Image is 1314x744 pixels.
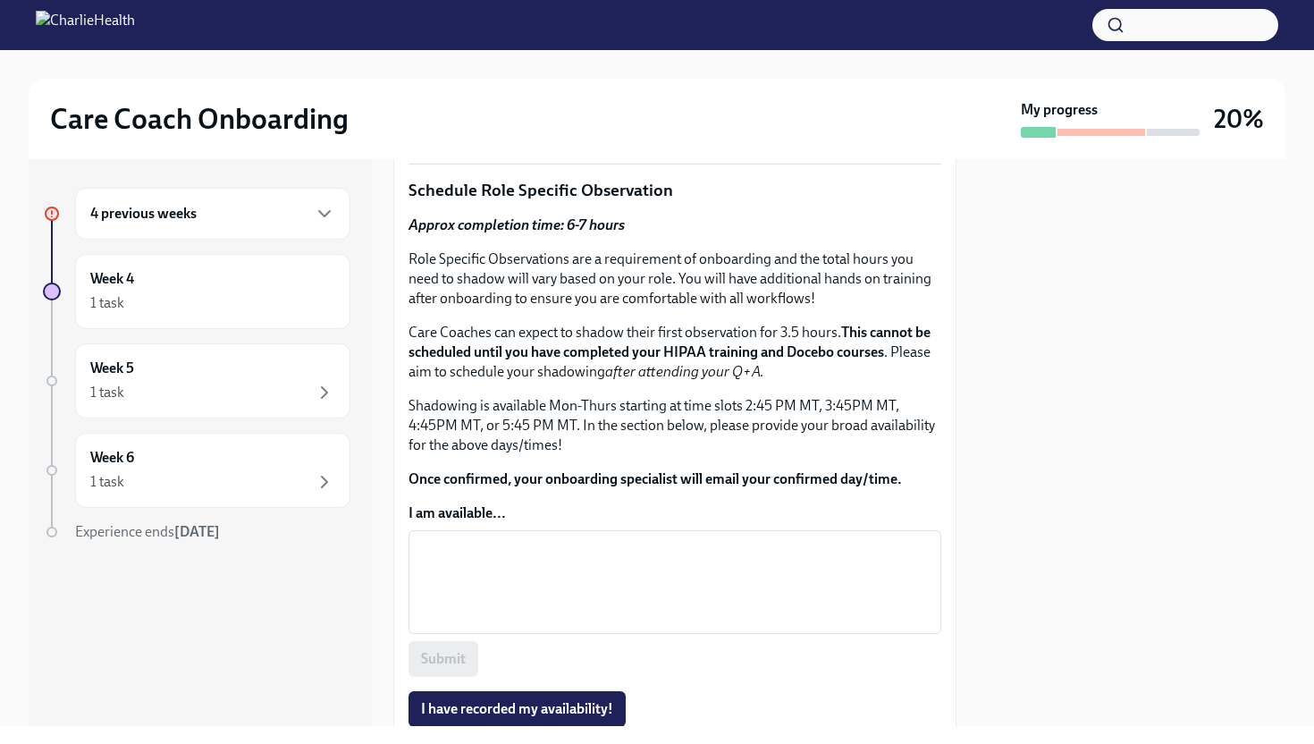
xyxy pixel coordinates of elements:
img: CharlieHealth [36,11,135,39]
span: Experience ends [75,523,220,540]
p: Care Coaches can expect to shadow their first observation for 3.5 hours. . Please aim to schedule... [409,323,941,382]
a: Week 51 task [43,343,350,418]
label: I am available... [409,503,941,523]
strong: Once confirmed, your onboarding specialist will email your confirmed day/time. [409,470,902,487]
div: 1 task [90,293,124,313]
p: Schedule Role Specific Observation [409,179,941,202]
strong: My progress [1021,100,1098,120]
h2: Care Coach Onboarding [50,101,349,137]
a: Week 41 task [43,254,350,329]
span: I have recorded my availability! [421,700,613,718]
div: 1 task [90,472,124,492]
a: Week 61 task [43,433,350,508]
button: I have recorded my availability! [409,691,626,727]
strong: Approx completion time: 6-7 hours [409,216,625,233]
div: 4 previous weeks [75,188,350,240]
h6: Week 4 [90,269,134,289]
p: Shadowing is available Mon-Thurs starting at time slots 2:45 PM MT, 3:45PM MT, 4:45PM MT, or 5:45... [409,396,941,455]
h6: 4 previous weeks [90,204,197,224]
h3: 20% [1214,103,1264,135]
div: 1 task [90,383,124,402]
p: Role Specific Observations are a requirement of onboarding and the total hours you need to shadow... [409,249,941,309]
h6: Week 6 [90,448,134,468]
h6: Week 5 [90,359,134,378]
strong: [DATE] [174,523,220,540]
em: after attending your Q+A. [605,363,764,380]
